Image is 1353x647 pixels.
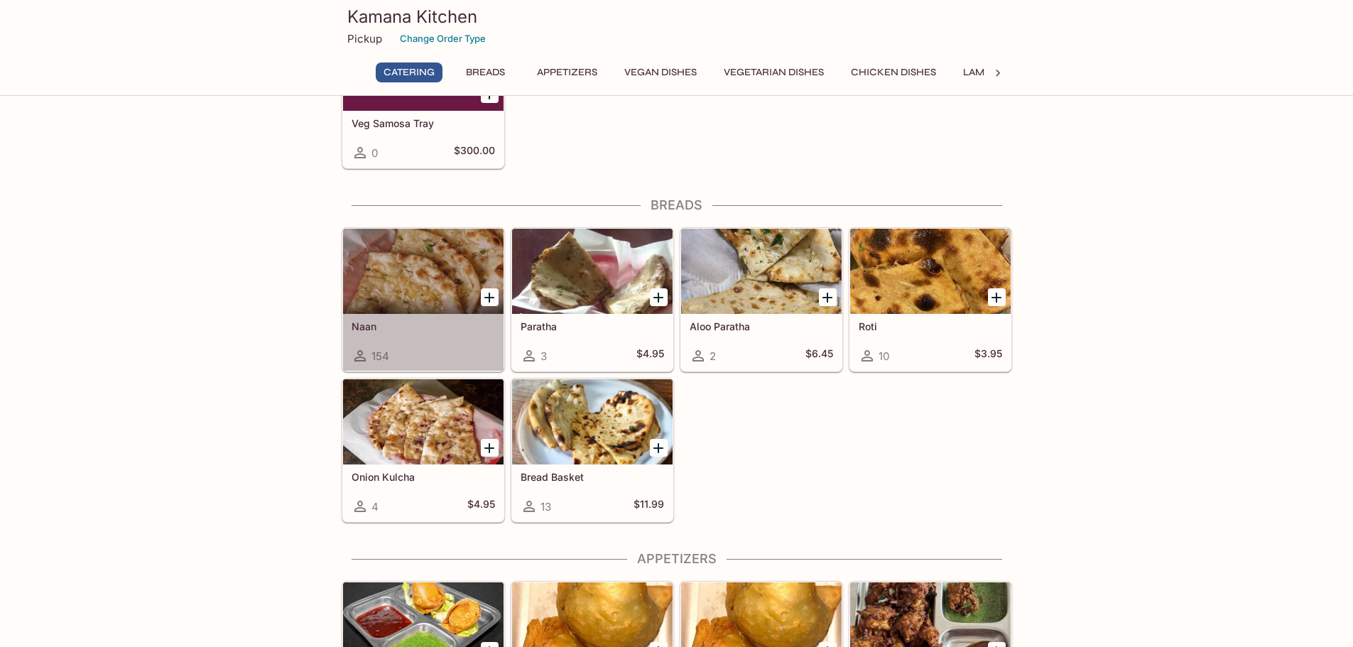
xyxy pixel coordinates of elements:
[342,25,504,168] a: Veg Samosa Tray0$300.00
[849,228,1011,371] a: Roti10$3.95
[454,62,518,82] button: Breads
[634,498,664,515] h5: $11.99
[376,62,442,82] button: Catering
[342,197,1012,213] h4: Breads
[511,379,673,522] a: Bread Basket13$11.99
[540,500,551,513] span: 13
[352,471,495,483] h5: Onion Kulcha
[352,320,495,332] h5: Naan
[343,26,504,111] div: Veg Samosa Tray
[650,288,668,306] button: Add Paratha
[540,349,547,363] span: 3
[716,62,832,82] button: Vegetarian Dishes
[805,347,833,364] h5: $6.45
[955,62,1036,82] button: Lamb Dishes
[988,288,1006,306] button: Add Roti
[393,28,492,50] button: Change Order Type
[347,6,1006,28] h3: Kamana Kitchen
[843,62,944,82] button: Chicken Dishes
[511,228,673,371] a: Paratha3$4.95
[371,500,379,513] span: 4
[636,347,664,364] h5: $4.95
[342,551,1012,567] h4: Appetizers
[690,320,833,332] h5: Aloo Paratha
[371,146,378,160] span: 0
[521,471,664,483] h5: Bread Basket
[974,347,1002,364] h5: $3.95
[650,439,668,457] button: Add Bread Basket
[343,229,504,314] div: Naan
[343,379,504,464] div: Onion Kulcha
[342,379,504,522] a: Onion Kulcha4$4.95
[467,498,495,515] h5: $4.95
[454,144,495,161] h5: $300.00
[850,229,1011,314] div: Roti
[481,439,499,457] button: Add Onion Kulcha
[819,288,837,306] button: Add Aloo Paratha
[529,62,605,82] button: Appetizers
[879,349,889,363] span: 10
[710,349,716,363] span: 2
[371,349,389,363] span: 154
[521,320,664,332] h5: Paratha
[512,379,673,464] div: Bread Basket
[352,117,495,129] h5: Veg Samosa Tray
[347,32,382,45] p: Pickup
[342,228,504,371] a: Naan154
[616,62,705,82] button: Vegan Dishes
[512,229,673,314] div: Paratha
[680,228,842,371] a: Aloo Paratha2$6.45
[681,229,842,314] div: Aloo Paratha
[859,320,1002,332] h5: Roti
[481,288,499,306] button: Add Naan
